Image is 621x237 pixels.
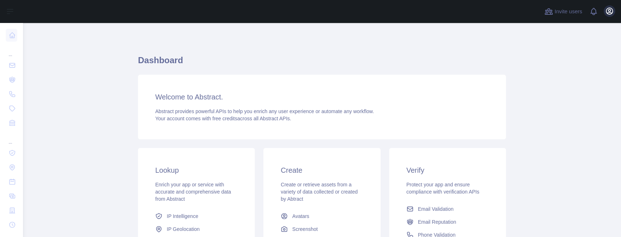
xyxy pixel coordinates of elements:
a: Screenshot [278,223,366,236]
span: Avatars [292,213,309,220]
a: Avatars [278,210,366,223]
span: IP Geolocation [167,226,200,233]
button: Invite users [543,6,584,17]
div: ... [6,131,17,145]
h3: Verify [406,165,489,175]
h3: Lookup [155,165,238,175]
span: Abstract provides powerful APIs to help you enrich any user experience or automate any workflow. [155,108,374,114]
span: Email Validation [418,205,454,213]
h3: Welcome to Abstract. [155,92,489,102]
span: free credits [212,116,237,121]
span: Your account comes with across all Abstract APIs. [155,116,291,121]
span: Email Reputation [418,218,456,226]
a: IP Geolocation [152,223,240,236]
span: Protect your app and ensure compliance with verification APIs [406,182,479,195]
span: Enrich your app or service with accurate and comprehensive data from Abstract [155,182,231,202]
span: Create or retrieve assets from a variety of data collected or created by Abtract [281,182,358,202]
h1: Dashboard [138,55,506,72]
a: Email Reputation [404,215,492,228]
a: Email Validation [404,203,492,215]
span: Invite users [555,8,582,16]
span: IP Intelligence [167,213,198,220]
div: ... [6,43,17,57]
h3: Create [281,165,363,175]
a: IP Intelligence [152,210,240,223]
span: Screenshot [292,226,318,233]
